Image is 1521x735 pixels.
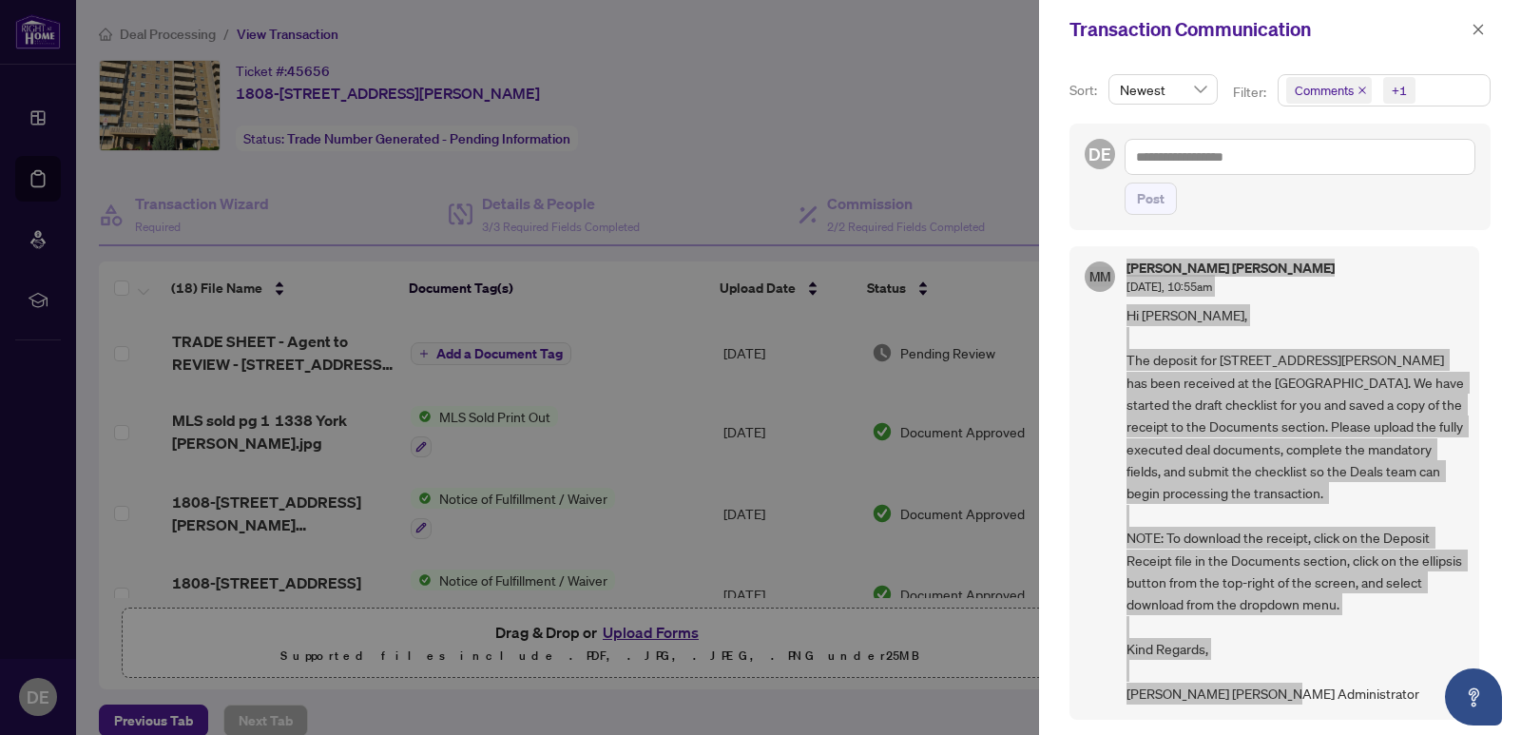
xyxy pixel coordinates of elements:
span: [DATE], 10:55am [1126,280,1212,294]
span: MM [1089,267,1111,287]
p: Sort: [1069,80,1101,101]
div: Transaction Communication [1069,15,1466,44]
div: +1 [1392,81,1407,100]
button: Post [1125,183,1177,215]
button: Open asap [1445,668,1502,725]
span: Comments [1286,77,1372,104]
p: Filter: [1233,82,1269,103]
span: Comments [1295,81,1354,100]
span: close [1357,86,1367,95]
span: close [1472,23,1485,36]
h5: [PERSON_NAME] [PERSON_NAME] [1126,261,1335,275]
span: Hi [PERSON_NAME], The deposit for [STREET_ADDRESS][PERSON_NAME] has been received at the [GEOGRAP... [1126,304,1464,705]
span: Newest [1120,75,1206,104]
span: DE [1088,141,1111,167]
